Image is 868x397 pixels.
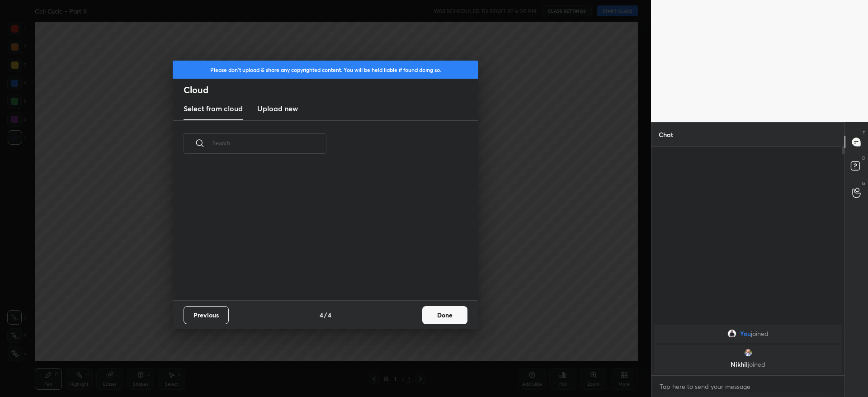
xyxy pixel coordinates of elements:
button: Previous [184,306,229,324]
h4: 4 [328,310,331,320]
span: joined [751,330,769,337]
span: You [740,330,751,337]
p: T [863,129,865,136]
p: G [862,180,865,187]
h4: / [324,310,327,320]
h4: 4 [320,310,323,320]
input: Search [212,124,326,162]
img: 79d88a0a46c4416e93495701b2178adb.jpg [744,348,753,357]
span: joined [748,360,765,369]
button: Done [422,306,467,324]
div: grid [651,323,844,375]
p: Chat [651,123,680,147]
h2: Cloud [184,84,478,96]
img: 39815340dd53425cbc7980211086e2fd.jpg [727,329,736,338]
h3: Upload new [257,103,298,114]
p: Nikhil [659,361,837,368]
h3: Select from cloud [184,103,243,114]
div: Please don't upload & share any copyrighted content. You will be held liable if found doing so. [173,61,478,79]
p: D [862,155,865,161]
